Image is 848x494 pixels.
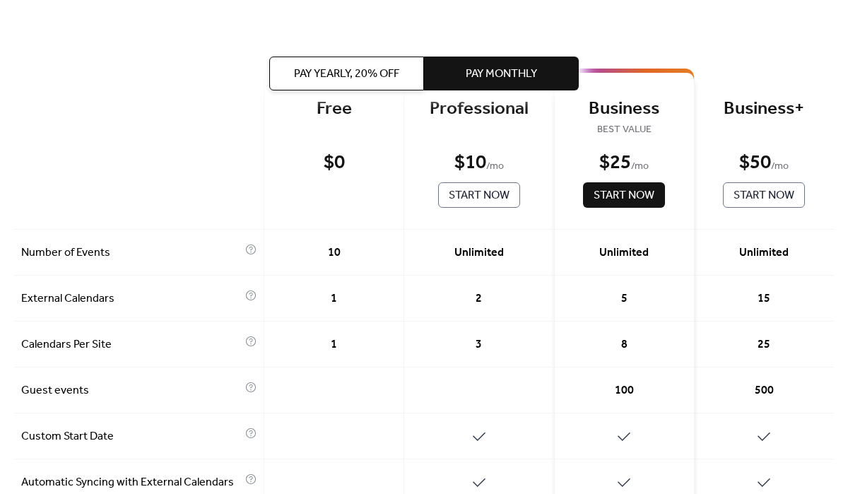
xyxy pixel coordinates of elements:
span: 10 [328,245,341,261]
span: 2 [476,290,482,307]
span: Start Now [594,187,654,204]
span: BEST VALUE [576,122,673,139]
span: 100 [615,382,634,399]
button: Start Now [723,182,805,208]
span: Start Now [449,187,510,204]
span: Automatic Syncing with External Calendars [21,474,242,491]
span: / mo [631,158,649,175]
span: 15 [758,290,770,307]
span: Unlimited [739,245,789,261]
span: Custom Start Date [21,428,242,445]
div: $ 50 [739,151,771,175]
button: Start Now [583,182,665,208]
span: 3 [476,336,482,353]
span: Unlimited [454,245,504,261]
span: Number of Events [21,245,242,261]
span: 500 [755,382,774,399]
button: Pay Yearly, 20% off [269,57,424,90]
span: / mo [486,158,504,175]
div: Business+ [716,98,813,121]
span: / mo [771,158,789,175]
span: Pay Monthly [466,66,537,83]
span: Start Now [734,187,794,204]
div: $ 10 [454,151,486,175]
div: Business [576,98,673,121]
div: $ 25 [599,151,631,175]
div: $ 0 [324,151,345,175]
span: 5 [621,290,628,307]
span: 1 [331,336,337,353]
span: External Calendars [21,290,242,307]
span: 25 [758,336,770,353]
span: 1 [331,290,337,307]
span: Unlimited [599,245,649,261]
span: Guest events [21,382,242,399]
span: 8 [621,336,628,353]
span: Pay Yearly, 20% off [294,66,399,83]
button: Pay Monthly [424,57,579,90]
span: Calendars Per Site [21,336,242,353]
button: Start Now [438,182,520,208]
